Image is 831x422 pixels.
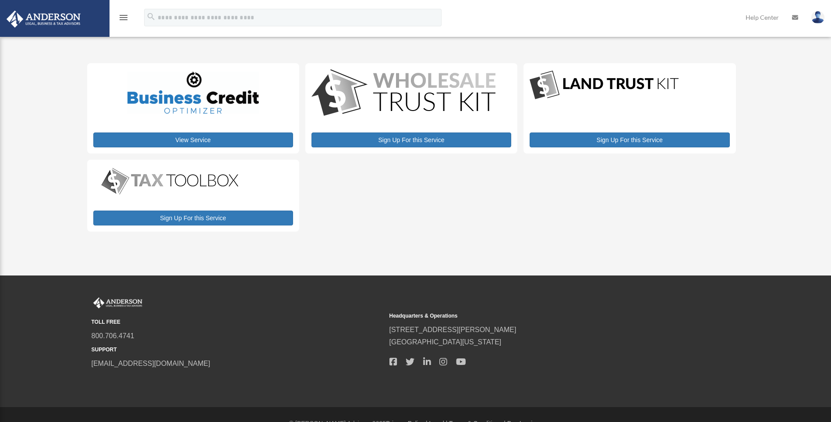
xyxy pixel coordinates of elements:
[93,166,247,197] img: taxtoolbox_new-1.webp
[811,11,824,24] img: User Pic
[389,326,516,333] a: [STREET_ADDRESS][PERSON_NAME]
[92,318,383,327] small: TOLL FREE
[389,338,502,346] a: [GEOGRAPHIC_DATA][US_STATE]
[530,69,679,101] img: LandTrust_lgo-1.jpg
[93,132,293,147] a: View Service
[146,12,156,21] i: search
[92,360,210,367] a: [EMAIL_ADDRESS][DOMAIN_NAME]
[311,132,511,147] a: Sign Up For this Service
[311,69,495,118] img: WS-Trust-Kit-lgo-1.jpg
[118,15,129,23] a: menu
[4,11,83,28] img: Anderson Advisors Platinum Portal
[389,311,681,321] small: Headquarters & Operations
[92,332,134,340] a: 800.706.4741
[92,297,144,309] img: Anderson Advisors Platinum Portal
[93,211,293,225] a: Sign Up For this Service
[92,345,383,354] small: SUPPORT
[118,12,129,23] i: menu
[530,132,729,147] a: Sign Up For this Service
